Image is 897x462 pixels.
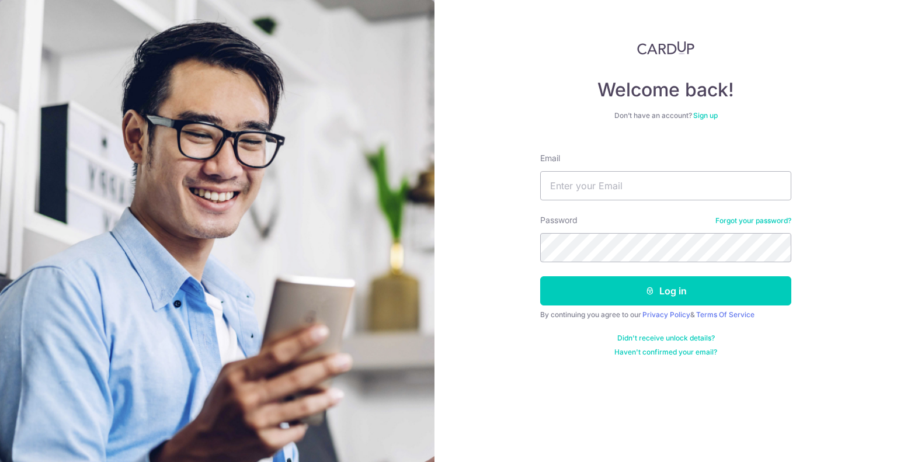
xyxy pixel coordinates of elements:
[617,334,715,343] a: Didn't receive unlock details?
[540,171,791,200] input: Enter your Email
[540,276,791,305] button: Log in
[693,111,718,120] a: Sign up
[637,41,694,55] img: CardUp Logo
[540,152,560,164] label: Email
[696,310,755,319] a: Terms Of Service
[614,348,717,357] a: Haven't confirmed your email?
[540,310,791,319] div: By continuing you agree to our &
[540,214,578,226] label: Password
[642,310,690,319] a: Privacy Policy
[540,111,791,120] div: Don’t have an account?
[715,216,791,225] a: Forgot your password?
[540,78,791,102] h4: Welcome back!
